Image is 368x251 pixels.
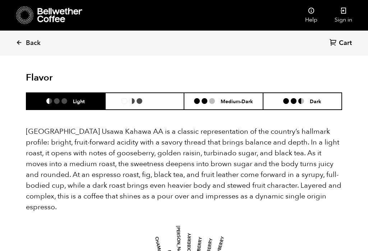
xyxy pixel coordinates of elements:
[73,98,85,104] h6: Light
[221,98,253,104] h6: Medium-Dark
[26,39,41,47] span: Back
[330,38,354,48] a: Cart
[26,72,131,83] h2: Flavor
[339,39,352,47] span: Cart
[310,98,321,104] h6: Dark
[148,98,167,104] h6: Medium
[26,126,342,213] p: [GEOGRAPHIC_DATA] Usawa Kahawa AA is a classic representation of the country’s hallmark profile: ...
